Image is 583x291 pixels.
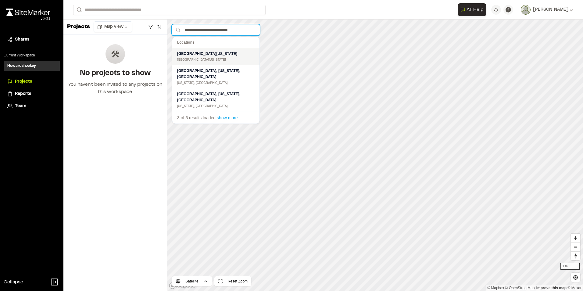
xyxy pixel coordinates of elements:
a: Shares [7,36,56,43]
img: rebrand.png [6,9,50,16]
div: [GEOGRAPHIC_DATA][US_STATE] [177,57,255,63]
div: [US_STATE], [GEOGRAPHIC_DATA] [177,80,255,86]
span: Team [15,103,26,110]
div: Oh geez...please don't... [6,16,50,22]
button: Open AI Assistant [458,3,486,16]
a: Reports [7,91,56,97]
span: Projects [15,78,32,85]
p: Current Workspace [4,53,60,58]
a: Projects [7,78,56,85]
button: [PERSON_NAME] [521,5,573,15]
span: Collapse [4,278,23,286]
a: Team [7,103,56,110]
span: AI Help [467,6,484,13]
span: Shares [15,36,29,43]
div: [GEOGRAPHIC_DATA], [US_STATE], [GEOGRAPHIC_DATA] [177,68,255,80]
img: User [521,5,531,15]
span: show more [217,115,238,120]
div: 3 of 5 results loaded [172,112,259,124]
div: Open AI Assistant [458,3,489,16]
div: [GEOGRAPHIC_DATA][US_STATE] [177,51,255,57]
span: [PERSON_NAME] [533,6,568,13]
span: Reports [15,91,31,97]
span: Locations [177,40,195,45]
button: Search [73,5,84,15]
h3: Howardshockey [7,63,36,69]
div: [US_STATE], [GEOGRAPHIC_DATA] [177,103,255,109]
div: [GEOGRAPHIC_DATA], [US_STATE], [GEOGRAPHIC_DATA] [177,91,255,103]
